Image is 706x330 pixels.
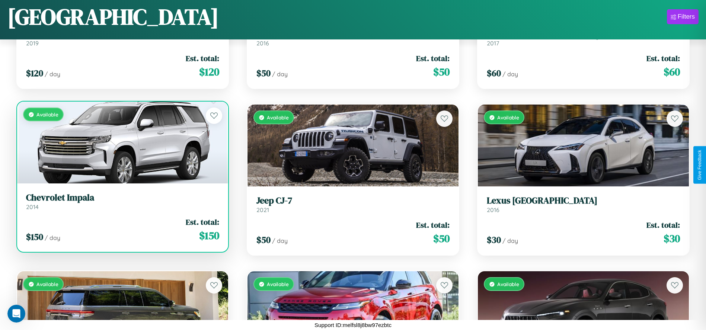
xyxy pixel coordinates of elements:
h3: Lexus [GEOGRAPHIC_DATA] [487,195,680,206]
span: Available [267,281,289,287]
h3: Chevrolet Impala [26,192,219,203]
span: $ 50 [433,64,450,79]
span: Available [267,114,289,121]
span: 2016 [487,206,499,214]
span: 2014 [26,203,39,211]
span: 2017 [487,39,499,47]
button: Filters [667,9,699,24]
span: $ 120 [26,67,43,79]
span: $ 30 [487,234,501,246]
span: 2016 [256,39,269,47]
span: / day [45,234,60,241]
h1: [GEOGRAPHIC_DATA] [7,1,219,32]
span: $ 30 [664,231,680,246]
span: Available [497,281,519,287]
span: Est. total: [646,53,680,64]
span: / day [272,70,288,78]
span: $ 150 [26,231,43,243]
span: $ 60 [664,64,680,79]
span: 2019 [26,39,39,47]
iframe: Intercom live chat [7,305,25,323]
span: Est. total: [186,217,219,227]
a: Chevrolet Impala2014 [26,192,219,211]
span: / day [502,237,518,244]
span: $ 150 [199,228,219,243]
span: / day [502,70,518,78]
span: $ 50 [433,231,450,246]
span: Est. total: [416,220,450,230]
span: $ 50 [256,234,271,246]
span: $ 60 [487,67,501,79]
span: Est. total: [646,220,680,230]
span: Available [497,114,519,121]
span: $ 50 [256,67,271,79]
p: Support ID: melfsl8j8bw97ezbtc [314,320,392,330]
h3: Aston [PERSON_NAME] Virage [487,29,680,40]
span: / day [272,237,288,244]
a: Lexus [GEOGRAPHIC_DATA]2016 [487,195,680,214]
span: $ 120 [199,64,219,79]
div: Give Feedback [697,150,702,180]
span: Est. total: [416,53,450,64]
span: / day [45,70,60,78]
a: Jeep CJ-72021 [256,195,450,214]
span: Available [36,111,58,118]
span: 2021 [256,206,269,214]
span: Est. total: [186,53,219,64]
div: Filters [678,13,695,20]
h3: Jeep CJ-7 [256,195,450,206]
span: Available [36,281,58,287]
